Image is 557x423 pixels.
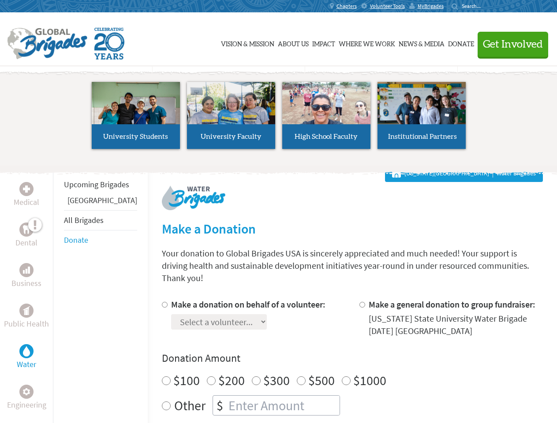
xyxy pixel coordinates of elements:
[23,267,30,274] img: Business
[11,263,41,289] a: BusinessBusiness
[92,82,180,149] a: University Students
[64,179,129,189] a: Upcoming Brigades
[19,182,34,196] div: Medical
[64,210,137,230] li: All Brigades
[64,175,137,194] li: Upcoming Brigades
[94,28,124,59] img: Global Brigades Celebrating 20 Years
[171,299,325,310] label: Make a donation on behalf of a volunteer:
[17,358,36,371] p: Water
[7,399,46,411] p: Engineering
[339,21,395,65] a: Where We Work
[282,82,370,149] a: High School Faculty
[23,346,30,356] img: Water
[92,82,180,141] img: menu_brigades_submenu_1.jpg
[4,304,49,330] a: Public HealthPublic Health
[17,344,36,371] a: WaterWater
[19,344,34,358] div: Water
[378,82,466,141] img: menu_brigades_submenu_4.jpg
[308,372,335,389] label: $500
[19,304,34,318] div: Public Health
[19,385,34,399] div: Engineering
[418,3,444,10] span: MyBrigades
[14,196,39,208] p: Medical
[213,396,227,415] div: $
[221,21,274,65] a: Vision & Mission
[162,186,225,210] img: logo-water.png
[162,351,543,365] h4: Donation Amount
[11,277,41,289] p: Business
[23,306,30,315] img: Public Health
[23,388,30,395] img: Engineering
[462,3,487,9] input: Search...
[388,133,457,140] span: Institutional Partners
[64,235,88,245] a: Donate
[295,133,358,140] span: High School Faculty
[399,21,445,65] a: News & Media
[15,223,37,249] a: DentalDental
[187,82,275,141] img: menu_brigades_submenu_2.jpg
[370,3,405,10] span: Volunteer Tools
[369,299,535,310] label: Make a general donation to group fundraiser:
[15,237,37,249] p: Dental
[282,82,370,125] img: menu_brigades_submenu_3.jpg
[19,223,34,237] div: Dental
[4,318,49,330] p: Public Health
[263,372,290,389] label: $300
[174,395,206,416] label: Other
[162,247,543,284] p: Your donation to Global Brigades USA is sincerely appreciated and much needed! Your support is dr...
[67,195,137,205] a: [GEOGRAPHIC_DATA]
[7,385,46,411] a: EngineeringEngineering
[162,221,543,237] h2: Make a Donation
[64,194,137,210] li: Panama
[23,225,30,234] img: Dental
[7,28,87,59] img: Global Brigades Logo
[103,133,168,140] span: University Students
[23,186,30,193] img: Medical
[278,21,309,65] a: About Us
[483,39,543,50] span: Get Involved
[64,215,104,225] a: All Brigades
[14,182,39,208] a: MedicalMedical
[19,263,34,277] div: Business
[378,82,466,149] a: Institutional Partners
[64,230,137,250] li: Donate
[448,21,474,65] a: Donate
[312,21,335,65] a: Impact
[218,372,245,389] label: $200
[187,82,275,149] a: University Faculty
[369,312,543,337] div: [US_STATE] State University Water Brigade [DATE] [GEOGRAPHIC_DATA]
[478,32,548,57] button: Get Involved
[173,372,200,389] label: $100
[227,396,340,415] input: Enter Amount
[353,372,386,389] label: $1000
[336,3,357,10] span: Chapters
[201,133,262,140] span: University Faculty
